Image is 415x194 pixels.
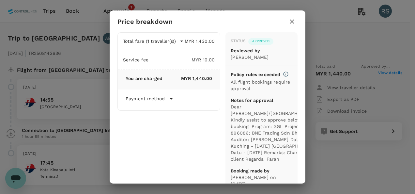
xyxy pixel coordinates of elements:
[231,71,280,78] p: Policy rules exceeded
[231,168,292,174] p: Booking made by
[231,38,246,44] div: Status
[123,57,149,63] p: Service fee
[248,39,273,43] span: Approved
[117,16,173,27] h6: Price breakdown
[231,47,292,54] p: Reviewed by
[231,79,292,92] p: All flight bookings require approval
[231,104,319,162] p: Dear [PERSON_NAME]/[GEOGRAPHIC_DATA], Kindly assist to approve below flight booking: Program: GGL...
[123,38,176,44] p: Total fare (1 traveller(s))
[231,174,292,187] p: [PERSON_NAME] on [DATE]
[126,75,162,82] p: You are charged
[149,57,215,63] p: MYR 10.00
[126,95,165,102] p: Payment method
[123,38,184,44] button: Total fare (1 traveller(s))
[184,38,215,44] p: MYR 1,430.00
[231,97,319,104] p: Notes for approval
[162,75,212,82] p: MYR 1,440.00
[231,54,292,60] p: [PERSON_NAME]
